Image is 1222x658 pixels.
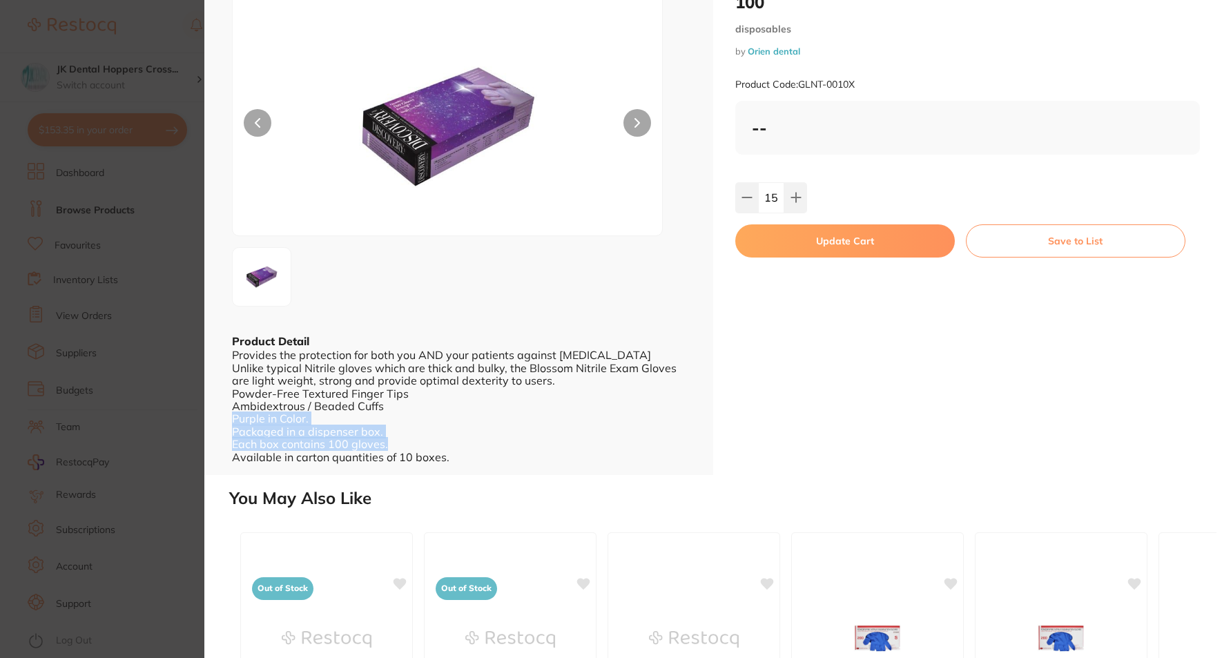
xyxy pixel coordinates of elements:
[735,23,1200,35] small: disposables
[318,17,576,235] img: Zw
[232,349,686,463] div: Provides the protection for both you AND your patients against [MEDICAL_DATA] Unlike typical Nitr...
[232,334,309,348] b: Product Detail
[752,117,767,138] b: --
[436,577,497,600] span: Out of Stock
[252,577,313,600] span: Out of Stock
[229,489,1216,508] h2: You May Also Like
[735,224,955,258] button: Update Cart
[237,252,287,302] img: Zw
[966,224,1185,258] button: Save to List
[735,46,1200,57] small: by
[735,79,855,90] small: Product Code: GLNT-0010X
[748,46,800,57] a: Orien dental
